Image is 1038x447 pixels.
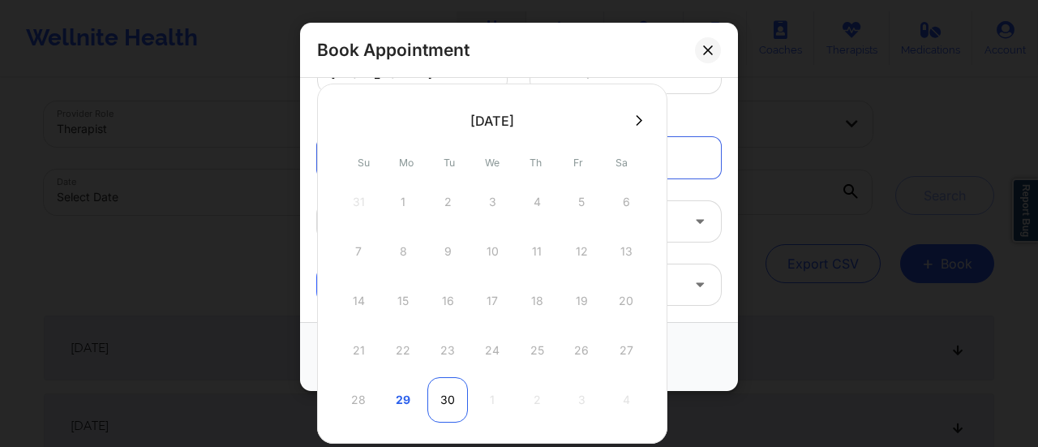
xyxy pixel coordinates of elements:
div: Tue Sep 30 2025 [427,377,468,423]
abbr: Monday [399,157,414,169]
abbr: Sunday [358,157,370,169]
abbr: Saturday [616,157,628,169]
abbr: Thursday [530,157,542,169]
abbr: Tuesday [444,157,455,169]
h2: Book Appointment [317,39,470,61]
abbr: Wednesday [485,157,500,169]
abbr: Friday [573,157,583,169]
div: [DATE] [470,113,514,129]
div: Mon Sep 29 2025 [383,377,423,423]
div: Appointment information: [306,110,732,127]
